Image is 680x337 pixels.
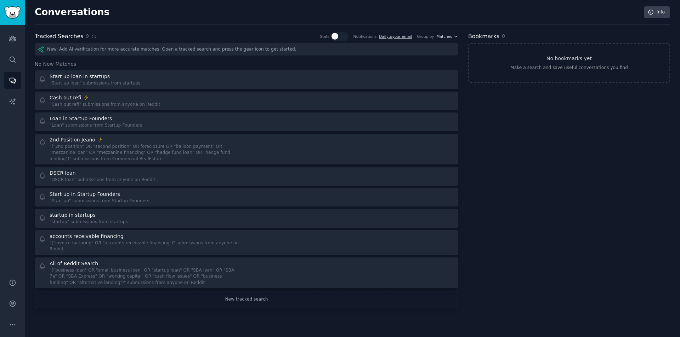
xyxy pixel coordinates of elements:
div: Make a search and save useful conversations you find [510,65,628,71]
div: "DSCR loan" submissions from anyone on Reddit [50,177,155,183]
a: Cash out refi"Cash out refi" submissions from anyone on Reddit [35,92,458,110]
div: Start up loan in startups [50,73,110,80]
h2: Bookmarks [468,32,499,41]
div: Start up in Startup Founders [50,191,120,198]
a: 2nd Position Jeano"("2nd position" OR "second position" OR foreclosure OR "balloon payment" OR "m... [35,134,458,165]
a: New tracked search [35,291,458,308]
div: 2nd Position Jeano [50,136,95,144]
div: Loan in Startup Founders [50,115,112,122]
div: Notifications [353,34,377,39]
h2: Tracked Searches [35,32,83,41]
div: "Start up" submissions from Startup Founders [50,198,149,204]
a: Dailytoyour email [379,34,412,39]
button: Matches [437,34,458,39]
div: "Loan" submissions from Startup Founders [50,122,142,129]
div: "("business loan" OR "small business loan" OR "startup loan" OR "SBA loan" OR "SBA 7a" OR "SBA Ex... [50,267,242,286]
img: GummySearch logo [4,6,21,19]
div: New: Add AI verification for more accurate matches. Open a tracked search and press the gear icon... [35,43,458,56]
span: Matches [437,34,452,39]
a: All of Reddit Search"("business loan" OR "small business loan" OR "startup loan" OR "SBA loan" OR... [35,257,458,289]
a: accounts receivable financing"("invoice factoring" OR "accounts receivable financing")" submissio... [35,230,458,255]
span: No New Matches [35,60,76,68]
div: Cash out refi [50,94,81,101]
div: accounts receivable financing [50,233,124,240]
div: DSCR loan [50,169,76,177]
div: "("invoice factoring" OR "accounts receivable financing")" submissions from anyone on Reddit [50,240,242,252]
div: "Cash out refi" submissions from anyone on Reddit [50,101,160,108]
a: startup in startups"startup" submissions from startups [35,209,458,228]
a: Loan in Startup Founders"Loan" submissions from Startup Founders [35,112,458,131]
a: Start up in Startup Founders"Start up" submissions from Startup Founders [35,188,458,207]
span: 0 [502,33,505,39]
div: "("2nd position" OR "second position" OR foreclosure OR "balloon payment" OR "mezzanine loan" OR ... [50,144,242,162]
h3: No bookmarks yet [546,55,592,62]
a: Info [644,6,670,18]
div: "startup" submissions from startups [50,219,128,225]
h2: Conversations [35,7,109,18]
div: startup in startups [50,211,96,219]
a: Start up loan in startups"Start up loan" submissions from startups [35,70,458,89]
a: DSCR loan"DSCR loan" submissions from anyone on Reddit [35,167,458,186]
div: "Start up loan" submissions from startups [50,80,140,87]
div: Stats [320,34,329,39]
div: All of Reddit Search [50,260,98,267]
span: 9 [86,33,89,40]
a: No bookmarks yetMake a search and save useful conversations you find [468,43,670,83]
div: Group by [417,34,434,39]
